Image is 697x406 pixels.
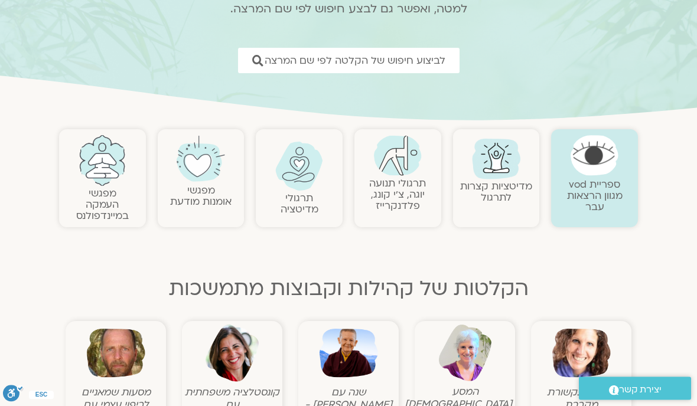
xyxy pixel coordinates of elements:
[369,177,426,213] a: תרגולי תנועהיוגה, צ׳י קונג, פלדנקרייז
[265,55,445,67] span: לביצוע חיפוש של הקלטה לפי שם המרצה
[460,180,532,205] a: מדיטציות קצרות לתרגול
[238,48,460,74] a: לביצוע חיפוש של הקלטה לפי שם המרצה
[170,184,232,209] a: מפגשיאומנות מודעת
[59,277,638,301] h2: הקלטות של קהילות וקבוצות מתמשכות
[619,382,662,398] span: יצירת קשר
[579,377,691,400] a: יצירת קשר
[76,187,129,223] a: מפגשיהעמקה במיינדפולנס
[567,178,623,214] a: ספריית vodמגוון הרצאות עבר
[281,192,318,217] a: תרגולימדיטציה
